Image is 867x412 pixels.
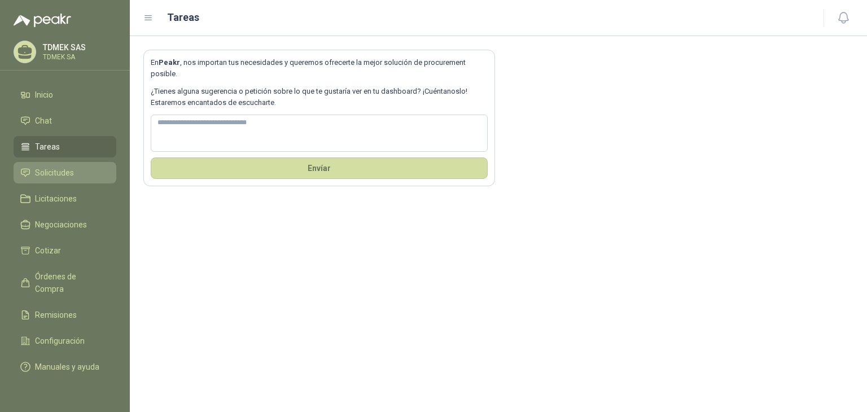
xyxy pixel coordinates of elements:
[14,84,116,106] a: Inicio
[14,162,116,183] a: Solicitudes
[14,214,116,235] a: Negociaciones
[35,309,77,321] span: Remisiones
[159,58,180,67] b: Peakr
[14,14,71,27] img: Logo peakr
[14,356,116,378] a: Manuales y ayuda
[35,244,61,257] span: Cotizar
[14,188,116,209] a: Licitaciones
[14,110,116,132] a: Chat
[35,361,99,373] span: Manuales y ayuda
[35,89,53,101] span: Inicio
[35,166,74,179] span: Solicitudes
[14,266,116,300] a: Órdenes de Compra
[167,10,199,25] h1: Tareas
[14,136,116,157] a: Tareas
[43,43,113,51] p: TDMEK SAS
[35,335,85,347] span: Configuración
[35,192,77,205] span: Licitaciones
[151,57,488,80] p: En , nos importan tus necesidades y queremos ofrecerte la mejor solución de procurement posible.
[35,115,52,127] span: Chat
[43,54,113,60] p: TDMEK SA
[35,270,106,295] span: Órdenes de Compra
[14,330,116,352] a: Configuración
[151,86,488,109] p: ¿Tienes alguna sugerencia o petición sobre lo que te gustaría ver en tu dashboard? ¡Cuéntanoslo! ...
[35,141,60,153] span: Tareas
[151,157,488,179] button: Envíar
[14,304,116,326] a: Remisiones
[35,218,87,231] span: Negociaciones
[14,240,116,261] a: Cotizar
